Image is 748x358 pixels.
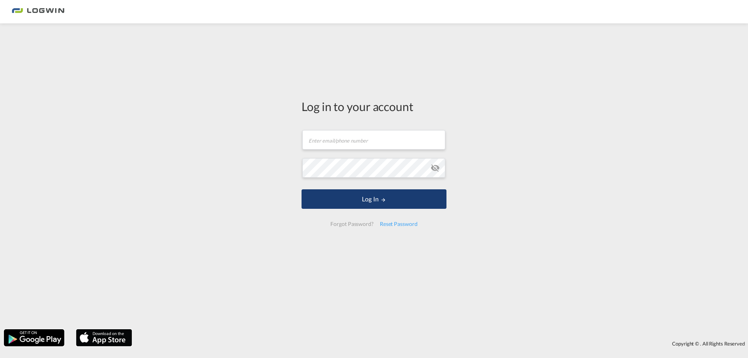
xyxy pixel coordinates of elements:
div: Reset Password [377,217,421,231]
div: Log in to your account [302,98,446,115]
button: LOGIN [302,189,446,209]
div: Forgot Password? [327,217,376,231]
img: 2761ae10d95411efa20a1f5e0282d2d7.png [12,3,64,21]
div: Copyright © . All Rights Reserved [136,337,748,350]
img: google.png [3,328,65,347]
img: apple.png [75,328,133,347]
md-icon: icon-eye-off [430,163,440,173]
input: Enter email/phone number [302,130,445,150]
